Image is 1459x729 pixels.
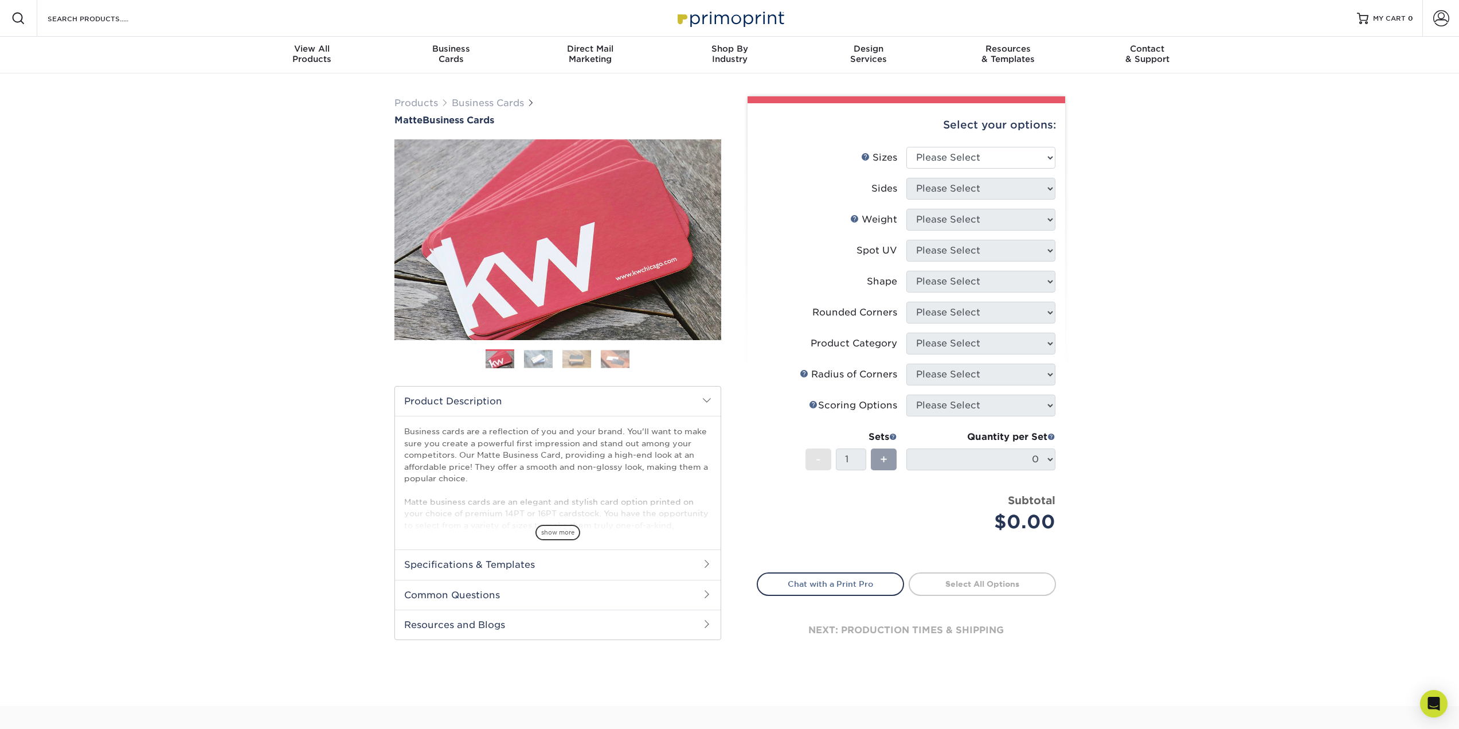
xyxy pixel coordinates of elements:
h1: Business Cards [394,115,721,126]
span: - [816,451,821,468]
p: Business cards are a reflection of you and your brand. You'll want to make sure you create a powe... [404,426,711,589]
img: Business Cards 01 [486,345,514,374]
span: Matte [394,115,423,126]
span: + [880,451,887,468]
h2: Specifications & Templates [395,549,721,579]
h2: Common Questions [395,580,721,610]
a: Contact& Support [1078,37,1217,73]
a: Products [394,98,438,108]
div: & Templates [938,44,1078,64]
img: Business Cards 02 [524,350,553,368]
div: Select your options: [757,103,1056,147]
div: next: production times & shipping [757,596,1056,665]
a: BusinessCards [381,37,521,73]
span: MY CART [1373,14,1406,24]
div: Marketing [521,44,660,64]
a: Shop ByIndustry [660,37,799,73]
a: View AllProducts [242,37,382,73]
div: Product Category [811,337,897,350]
img: Primoprint [672,6,787,30]
span: Direct Mail [521,44,660,54]
img: Business Cards 04 [601,350,629,368]
span: Resources [938,44,1078,54]
div: Scoring Options [809,399,897,412]
a: MatteBusiness Cards [394,115,721,126]
img: Business Cards 03 [562,350,591,368]
span: View All [242,44,382,54]
div: Sides [871,182,897,196]
input: SEARCH PRODUCTS..... [46,11,158,25]
div: Radius of Corners [800,368,897,381]
a: Chat with a Print Pro [757,572,904,595]
div: & Support [1078,44,1217,64]
div: Open Intercom Messenger [1420,690,1448,718]
h2: Resources and Blogs [395,610,721,640]
img: Matte 01 [394,76,721,403]
a: Direct MailMarketing [521,37,660,73]
span: Design [799,44,938,54]
a: Business Cards [452,98,524,108]
a: Resources& Templates [938,37,1078,73]
div: Rounded Corners [812,306,897,319]
h2: Product Description [395,387,721,416]
div: Weight [850,213,897,227]
div: Sets [805,430,897,444]
div: Sizes [861,151,897,165]
div: $0.00 [915,508,1055,536]
a: Select All Options [909,572,1056,595]
div: Shape [867,275,897,289]
span: 0 [1408,14,1413,22]
div: Products [242,44,382,64]
strong: Subtotal [1008,494,1055,506]
span: Shop By [660,44,799,54]
div: Spot UV [856,244,897,258]
span: show more [535,525,580,540]
div: Services [799,44,938,64]
div: Industry [660,44,799,64]
div: Quantity per Set [906,430,1055,444]
div: Cards [381,44,521,64]
a: DesignServices [799,37,938,73]
span: Business [381,44,521,54]
span: Contact [1078,44,1217,54]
